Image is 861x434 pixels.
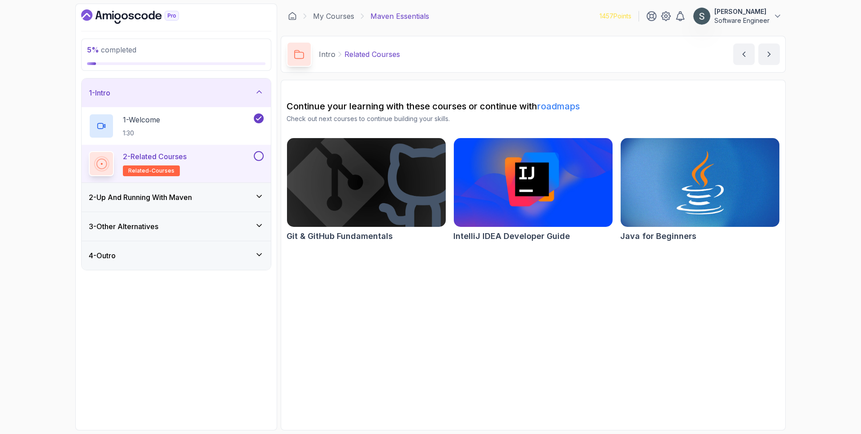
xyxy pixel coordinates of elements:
p: Check out next courses to continue building your skills. [287,114,780,123]
h2: IntelliJ IDEA Developer Guide [453,230,570,243]
a: My Courses [313,11,354,22]
button: next content [758,43,780,65]
button: 1-Welcome1:30 [89,113,264,139]
p: 1:30 [123,129,160,138]
h2: Git & GitHub Fundamentals [287,230,393,243]
img: Git & GitHub Fundamentals card [287,138,446,227]
span: related-courses [128,167,174,174]
h3: 2 - Up And Running With Maven [89,192,192,203]
button: 3-Other Alternatives [82,212,271,241]
p: 1457 Points [600,12,631,21]
p: [PERSON_NAME] [714,7,770,16]
button: previous content [733,43,755,65]
img: user profile image [693,8,710,25]
a: roadmaps [537,101,580,112]
button: 2-Related Coursesrelated-courses [89,151,264,176]
h2: Continue your learning with these courses or continue with [287,100,780,113]
img: Java for Beginners card [621,138,779,227]
button: 2-Up And Running With Maven [82,183,271,212]
button: 1-Intro [82,78,271,107]
a: Java for Beginners cardJava for Beginners [620,138,780,243]
p: 1 - Welcome [123,114,160,125]
h3: 4 - Outro [89,250,116,261]
p: Related Courses [344,49,400,60]
p: Intro [319,49,335,60]
p: Maven Essentials [370,11,429,22]
h2: Java for Beginners [620,230,696,243]
button: 4-Outro [82,241,271,270]
p: 2 - Related Courses [123,151,187,162]
h3: 3 - Other Alternatives [89,221,158,232]
span: completed [87,45,136,54]
span: 5 % [87,45,99,54]
a: IntelliJ IDEA Developer Guide cardIntelliJ IDEA Developer Guide [453,138,613,243]
a: Dashboard [288,12,297,21]
h3: 1 - Intro [89,87,110,98]
a: Git & GitHub Fundamentals cardGit & GitHub Fundamentals [287,138,446,243]
a: Dashboard [81,9,200,24]
button: user profile image[PERSON_NAME]Software Engineer [693,7,782,25]
img: IntelliJ IDEA Developer Guide card [454,138,613,227]
p: Software Engineer [714,16,770,25]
